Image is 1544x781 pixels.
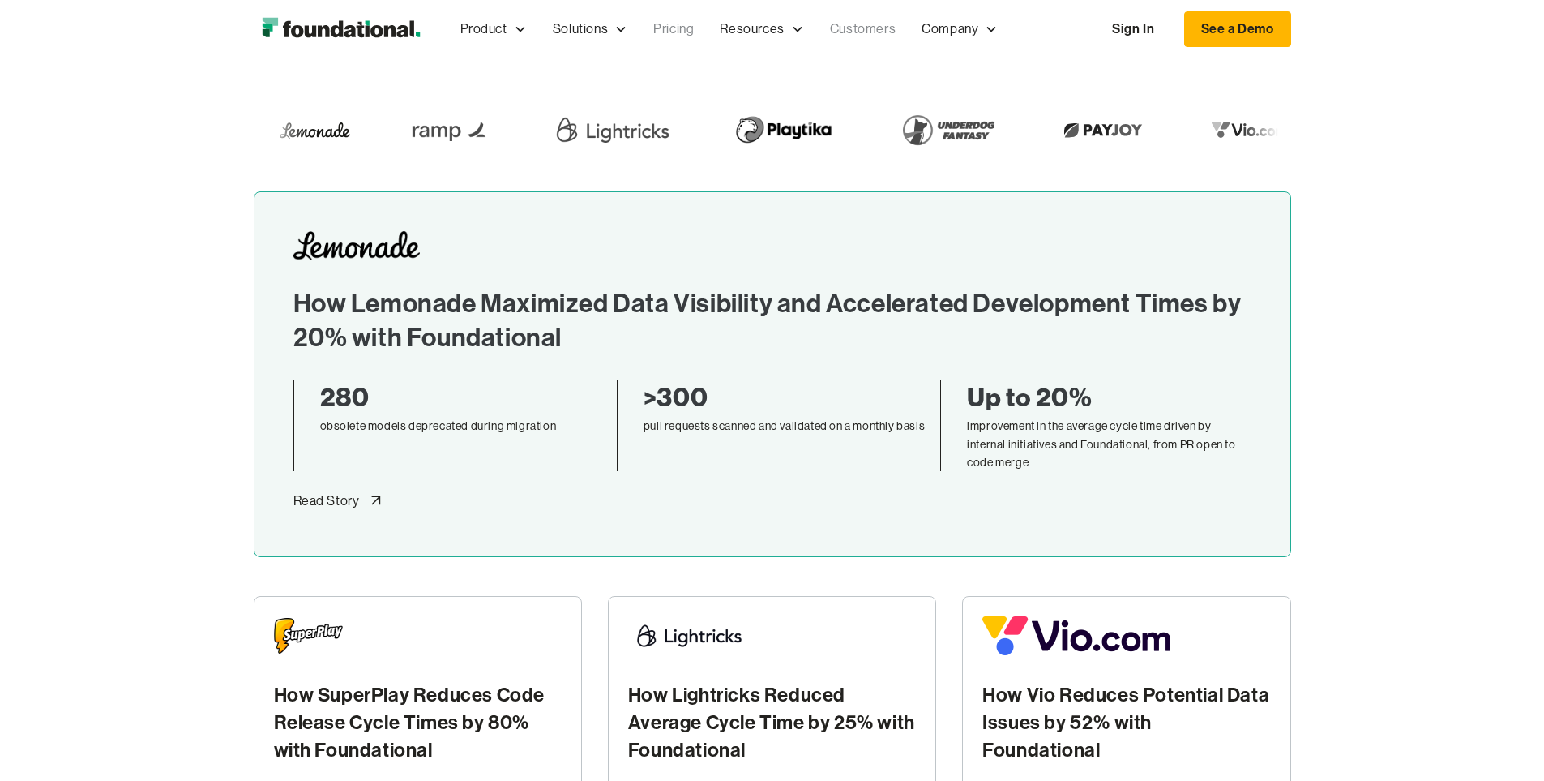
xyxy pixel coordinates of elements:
div: improvement in the average cycle time driven by internal initiatives and Foundational, from PR op... [967,417,1251,471]
a: How Lemonade Maximized Data Visibility and Accelerated Development Times by 20% with Foundational... [254,191,1291,557]
img: Foundational Logo [254,13,428,45]
div: Company [922,19,978,40]
img: Vio.com [1199,118,1293,143]
div: >300 [644,380,927,414]
div: obsolete models deprecated during migration [320,417,604,435]
h2: How Lightricks Reduced Average Cycle Time by 25% with Foundational [628,681,916,763]
div: pull requests scanned and validated on a monthly basis [644,417,927,435]
h2: How Vio Reduces Potential Data Issues by 52% with Foundational [982,681,1270,763]
img: Playtika [721,107,837,152]
a: Customers [817,2,909,56]
iframe: Chat Widget [1252,593,1544,781]
div: Up to 20% [967,380,1251,414]
img: Ramp [397,107,494,152]
div: Product [460,19,507,40]
a: See a Demo [1184,11,1291,47]
div: Resources [707,2,816,56]
a: home [254,13,428,45]
img: Underdog Fantasy [889,107,999,152]
img: Lightricks [546,107,669,152]
div: Product [447,2,540,56]
a: Pricing [640,2,707,56]
a: Sign In [1096,12,1170,46]
img: Payjoy [1051,118,1147,143]
h2: How SuperPlay Reduces Code Release Cycle Times by 80% with Foundational [274,681,562,763]
img: Lemonade [275,118,345,143]
div: Solutions [540,2,640,56]
div: 280 [320,380,604,414]
div: Company [909,2,1011,56]
div: Read Story [293,491,360,512]
div: Resources [720,19,784,40]
div: Solutions [553,19,608,40]
h2: How Lemonade Maximized Data Visibility and Accelerated Development Times by 20% with Foundational [293,286,1251,354]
